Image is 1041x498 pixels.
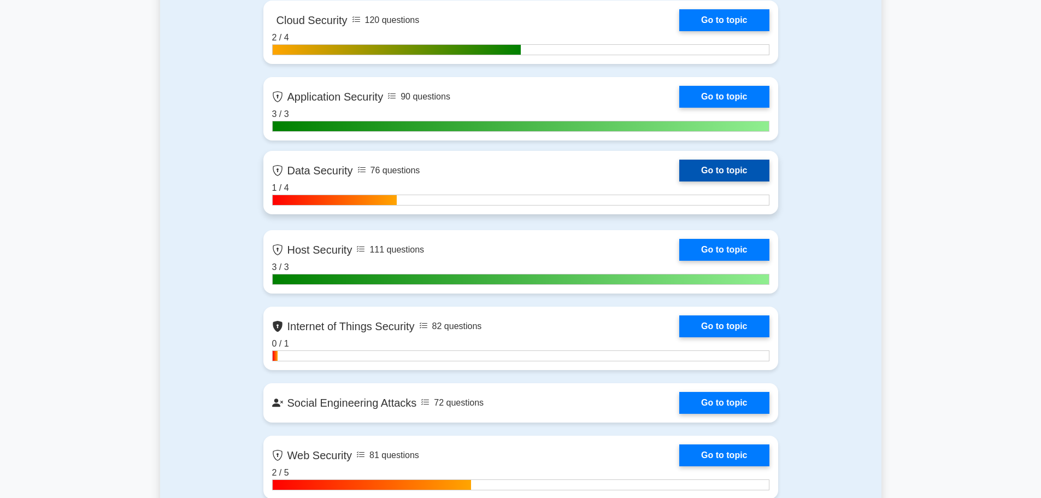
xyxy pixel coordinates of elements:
[679,86,769,108] a: Go to topic
[679,160,769,181] a: Go to topic
[679,392,769,414] a: Go to topic
[679,444,769,466] a: Go to topic
[679,315,769,337] a: Go to topic
[679,9,769,31] a: Go to topic
[679,239,769,261] a: Go to topic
